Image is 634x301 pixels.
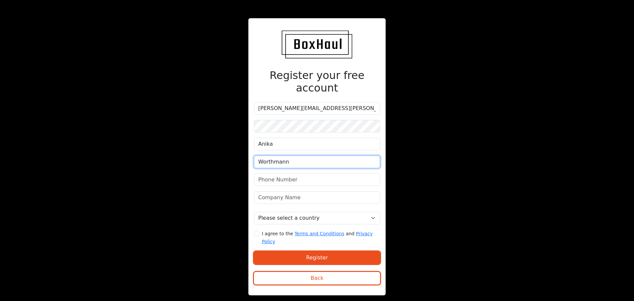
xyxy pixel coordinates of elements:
[254,156,380,168] input: Last name
[254,191,380,204] input: Company Name
[254,102,380,115] input: Email
[254,69,380,94] h2: Register your free account
[254,212,380,224] select: Select a country
[262,231,373,244] small: I agree to the and
[254,138,380,150] input: First Name
[282,30,352,58] img: BoxHaul
[254,272,380,284] button: Back
[254,251,380,264] button: Register
[254,276,380,282] a: Back
[254,173,380,186] input: Phone Number
[295,231,344,236] a: Terms and Conditions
